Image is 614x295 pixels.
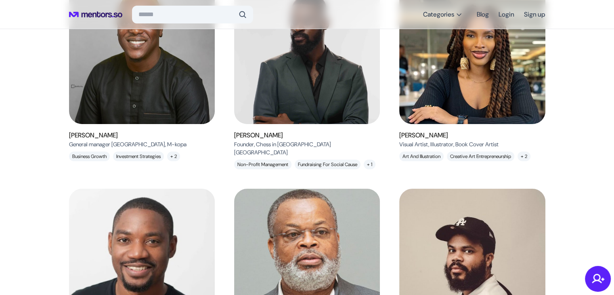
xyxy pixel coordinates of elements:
span: , M-kopa [165,141,187,148]
span: Categories [423,11,454,19]
p: + 2 [518,152,530,161]
a: Sign up [524,7,545,22]
p: Fundraising for Social Cause [295,160,360,169]
span: , Chess in [GEOGRAPHIC_DATA] [GEOGRAPHIC_DATA] [234,141,331,156]
p: Visual Artist, Illustrator, Book Cover Artist [399,140,499,148]
h6: [PERSON_NAME] [399,131,499,140]
p: Investment Strategies [113,152,164,161]
a: Login [499,7,514,22]
p: Non-profit Management [234,160,291,169]
h6: [PERSON_NAME] [234,131,377,140]
a: Blog [477,7,489,22]
p: Business Growth [69,152,110,161]
p: Creative Art Entrepreneurship [447,152,514,161]
p: + 2 [167,152,180,161]
h6: [PERSON_NAME] [69,131,187,140]
p: Founder [234,140,377,156]
p: + 1 [364,160,375,169]
button: Categories [418,7,467,22]
p: General manager [GEOGRAPHIC_DATA] [69,140,187,148]
p: Art and Illustration [399,152,444,161]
